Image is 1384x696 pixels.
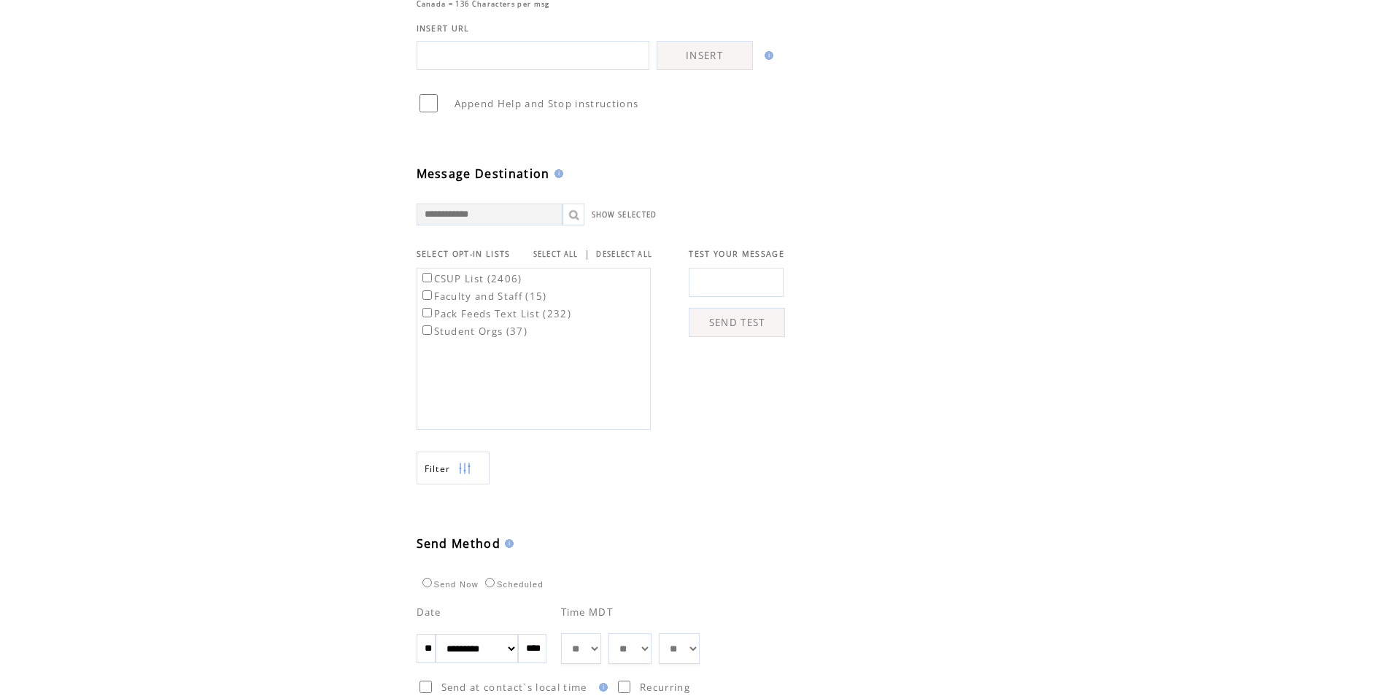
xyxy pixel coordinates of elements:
span: Send at contact`s local time [441,681,587,694]
span: Show filters [425,463,451,475]
a: SELECT ALL [533,250,579,259]
img: help.gif [500,539,514,548]
img: help.gif [595,683,608,692]
img: help.gif [760,51,773,60]
span: Time MDT [561,606,614,619]
a: Filter [417,452,490,484]
input: CSUP List (2406) [422,273,432,282]
span: SELECT OPT-IN LISTS [417,249,511,259]
a: SEND TEST [689,308,785,337]
span: INSERT URL [417,23,470,34]
span: Append Help and Stop instructions [455,97,639,110]
input: Pack Feeds Text List (232) [422,308,432,317]
span: Recurring [640,681,690,694]
span: TEST YOUR MESSAGE [689,249,784,259]
span: Message Destination [417,166,550,182]
label: Student Orgs (37) [420,325,528,338]
span: Date [417,606,441,619]
a: DESELECT ALL [596,250,652,259]
a: INSERT [657,41,753,70]
label: Send Now [419,580,479,589]
span: | [584,247,590,260]
input: Student Orgs (37) [422,325,432,335]
img: filters.png [458,452,471,485]
a: SHOW SELECTED [592,210,657,220]
img: help.gif [550,169,563,178]
label: Scheduled [482,580,544,589]
label: CSUP List (2406) [420,272,522,285]
input: Scheduled [485,578,495,587]
span: Send Method [417,535,501,552]
input: Faculty and Staff (15) [422,290,432,300]
input: Send Now [422,578,432,587]
label: Faculty and Staff (15) [420,290,547,303]
label: Pack Feeds Text List (232) [420,307,572,320]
